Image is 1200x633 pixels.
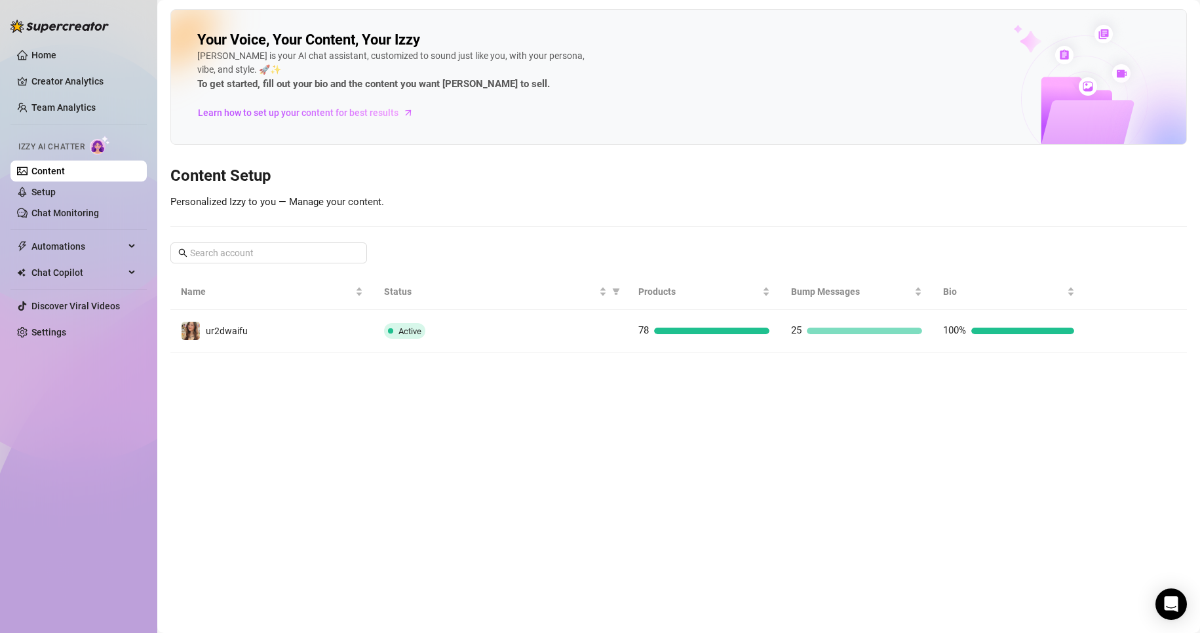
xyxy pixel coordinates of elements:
[182,322,200,340] img: ur2dwaifu
[384,284,596,299] span: Status
[31,301,120,311] a: Discover Viral Videos
[983,10,1186,144] img: ai-chatter-content-library-cLFOSyPT.png
[31,166,65,176] a: Content
[628,274,781,310] th: Products
[933,274,1085,310] th: Bio
[31,327,66,337] a: Settings
[17,268,26,277] img: Chat Copilot
[398,326,421,336] span: Active
[610,282,623,301] span: filter
[18,141,85,153] span: Izzy AI Chatter
[402,106,415,119] span: arrow-right
[197,78,550,90] strong: To get started, fill out your bio and the content you want [PERSON_NAME] to sell.
[374,274,628,310] th: Status
[10,20,109,33] img: logo-BBDzfeDw.svg
[31,187,56,197] a: Setup
[612,288,620,296] span: filter
[198,105,398,120] span: Learn how to set up your content for best results
[17,241,28,252] span: thunderbolt
[170,196,384,208] span: Personalized Izzy to you — Manage your content.
[178,248,187,258] span: search
[638,324,649,336] span: 78
[638,284,760,299] span: Products
[31,208,99,218] a: Chat Monitoring
[791,284,912,299] span: Bump Messages
[190,246,349,260] input: Search account
[943,284,1064,299] span: Bio
[1155,588,1187,620] div: Open Intercom Messenger
[31,50,56,60] a: Home
[943,324,966,336] span: 100%
[31,236,125,257] span: Automations
[31,71,136,92] a: Creator Analytics
[31,262,125,283] span: Chat Copilot
[170,166,1187,187] h3: Content Setup
[781,274,933,310] th: Bump Messages
[181,284,353,299] span: Name
[197,49,590,92] div: [PERSON_NAME] is your AI chat assistant, customized to sound just like you, with your persona, vi...
[170,274,374,310] th: Name
[197,31,420,49] h2: Your Voice, Your Content, Your Izzy
[206,326,248,336] span: ur2dwaifu
[197,102,423,123] a: Learn how to set up your content for best results
[31,102,96,113] a: Team Analytics
[90,136,110,155] img: AI Chatter
[791,324,802,336] span: 25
